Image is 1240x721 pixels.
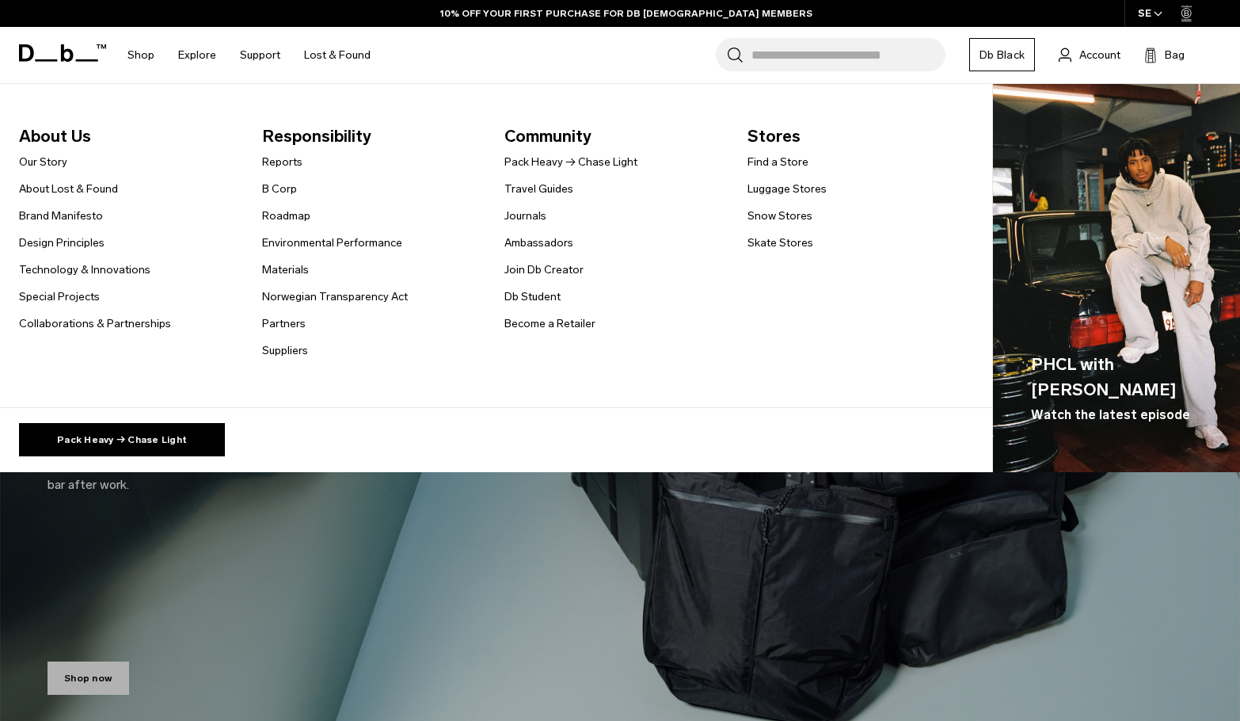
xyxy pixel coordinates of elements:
a: Support [240,27,280,83]
span: Stores [747,124,965,149]
button: Bag [1144,45,1185,64]
nav: Main Navigation [116,27,382,83]
a: B Corp [262,181,297,197]
span: Responsibility [262,124,480,149]
a: About Lost & Found [19,181,118,197]
a: Lost & Found [304,27,371,83]
a: Suppliers [262,342,308,359]
a: Technology & Innovations [19,261,150,278]
a: Partners [262,315,306,332]
a: Luggage Stores [747,181,827,197]
a: Environmental Performance [262,235,402,251]
a: Pack Heavy → Chase Light [504,154,637,170]
span: PHCL with [PERSON_NAME] [1031,352,1202,402]
a: Snow Stores [747,208,812,224]
a: Special Projects [19,288,100,305]
a: Roadmap [262,208,310,224]
a: Norwegian Transparency Act [262,288,408,305]
span: Bag [1165,47,1185,63]
span: About Us [19,124,237,149]
a: PHCL with [PERSON_NAME] Watch the latest episode Db [993,84,1240,473]
img: Db [993,84,1240,473]
a: Explore [178,27,216,83]
a: Become a Retailer [504,315,595,332]
a: Pack Heavy → Chase Light [19,423,225,456]
a: 10% OFF YOUR FIRST PURCHASE FOR DB [DEMOGRAPHIC_DATA] MEMBERS [440,6,812,21]
a: Brand Manifesto [19,208,103,224]
a: Join Db Creator [504,261,584,278]
a: Collaborations & Partnerships [19,315,171,332]
a: Find a Store [747,154,808,170]
span: Watch the latest episode [1031,406,1190,425]
a: Skate Stores [747,235,813,251]
a: Materials [262,261,309,278]
a: Our Story [19,154,67,170]
span: Community [504,124,722,149]
a: Reports [262,154,302,170]
a: Ambassadors [504,235,573,251]
a: Db Black [969,38,1035,71]
a: Travel Guides [504,181,573,197]
span: Account [1079,47,1120,63]
a: Account [1059,45,1120,64]
a: Shop [127,27,154,83]
a: Db Student [504,288,561,305]
a: Journals [504,208,546,224]
a: Design Principles [19,235,105,251]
